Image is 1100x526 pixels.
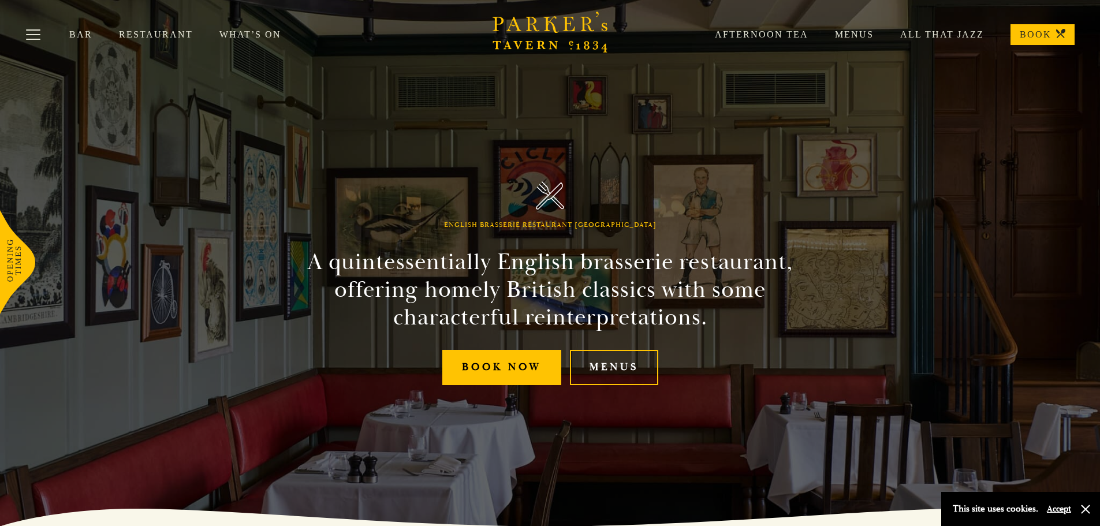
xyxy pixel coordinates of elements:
[1047,503,1071,514] button: Accept
[287,248,814,331] h2: A quintessentially English brasserie restaurant, offering homely British classics with some chara...
[536,181,564,210] img: Parker's Tavern Brasserie Cambridge
[442,350,561,385] a: Book Now
[570,350,658,385] a: Menus
[1080,503,1091,515] button: Close and accept
[444,221,657,229] h1: English Brasserie Restaurant [GEOGRAPHIC_DATA]
[953,501,1038,517] p: This site uses cookies.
